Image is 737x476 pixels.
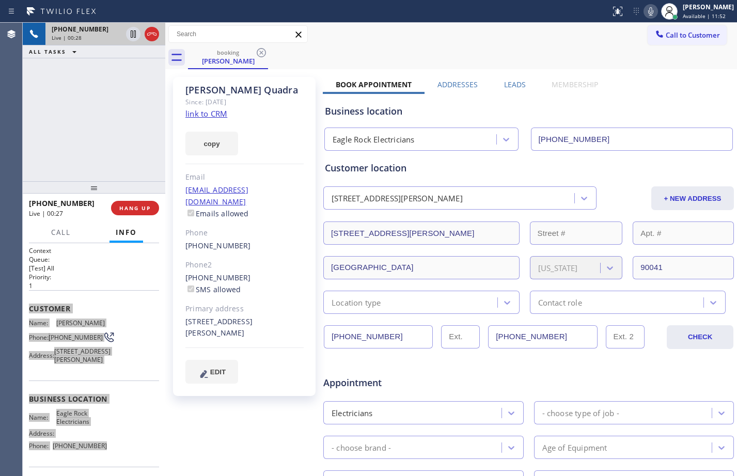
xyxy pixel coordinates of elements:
h1: Context [29,246,159,255]
button: Call to Customer [648,25,727,45]
h2: Priority: [29,273,159,281]
div: Contact role [538,296,582,308]
p: [Test] All [29,264,159,273]
div: [PERSON_NAME] [189,56,267,66]
span: [PERSON_NAME] [56,319,107,327]
div: [STREET_ADDRESS][PERSON_NAME] [332,193,463,204]
input: ZIP [633,256,734,279]
input: City [323,256,520,279]
div: Phone [185,227,304,239]
span: Available | 11:52 [683,12,726,20]
div: Since: [DATE] [185,96,304,108]
input: Search [169,26,307,42]
input: Phone Number [531,128,733,151]
label: Leads [504,80,526,89]
a: [PHONE_NUMBER] [185,273,251,282]
span: Business location [29,394,159,404]
label: Addresses [437,80,478,89]
div: Business location [325,104,732,118]
div: booking [189,49,267,56]
div: Marie Quadra [189,46,267,68]
div: Location type [332,296,381,308]
span: [STREET_ADDRESS][PERSON_NAME] [54,347,111,363]
button: Call [45,223,77,243]
span: Info [116,228,137,237]
span: Name: [29,414,56,421]
button: Mute [644,4,658,19]
button: + NEW ADDRESS [651,186,734,210]
label: Emails allowed [185,209,249,218]
input: Apt. # [633,221,734,245]
div: Email [185,171,304,183]
span: [PHONE_NUMBER] [49,334,103,341]
span: Name: [29,319,56,327]
span: [PHONE_NUMBER] [52,25,108,34]
span: Customer [29,304,159,313]
button: copy [185,132,238,155]
div: Age of Equipment [542,441,607,453]
span: Phone: [29,442,53,450]
span: Call [51,228,71,237]
button: ALL TASKS [23,45,87,58]
span: Phone: [29,334,49,341]
a: link to CRM [185,108,227,119]
input: Phone Number 2 [488,325,597,348]
button: Info [109,223,143,243]
input: Street # [530,221,623,245]
div: Phone2 [185,259,304,271]
span: [PHONE_NUMBER] [53,442,107,450]
span: ALL TASKS [29,48,66,55]
div: Eagle Rock Electricians [333,134,415,146]
label: Membership [552,80,598,89]
span: Live | 00:28 [52,34,82,41]
input: Ext. [441,325,480,348]
span: Call to Customer [666,30,720,40]
span: HANG UP [119,204,151,212]
a: [EMAIL_ADDRESS][DOMAIN_NAME] [185,185,248,207]
div: [PERSON_NAME] Quadra [185,84,304,96]
input: Address [323,221,520,245]
div: Electricians [332,407,372,419]
label: Book Appointment [336,80,412,89]
h2: Queue: [29,255,159,264]
div: - choose brand - [332,441,391,453]
div: [STREET_ADDRESS][PERSON_NAME] [185,316,304,340]
button: CHECK [667,325,733,349]
div: - choose type of job - [542,407,619,419]
button: Hold Customer [126,27,140,41]
div: Primary address [185,303,304,315]
span: Eagle Rock Electricians [56,409,107,425]
button: HANG UP [111,201,159,215]
p: 1 [29,281,159,290]
span: Live | 00:27 [29,209,63,218]
span: EDIT [210,368,226,376]
span: [PHONE_NUMBER] [29,198,95,208]
label: SMS allowed [185,284,241,294]
input: Emails allowed [187,210,194,216]
input: Phone Number [324,325,433,348]
input: SMS allowed [187,285,194,292]
span: Address: [29,352,54,359]
a: [PHONE_NUMBER] [185,241,251,250]
span: Appointment [323,376,459,390]
div: [PERSON_NAME] [683,3,734,11]
input: Ext. 2 [606,325,645,348]
button: Hang up [145,27,159,41]
span: Address: [29,430,56,437]
div: Customer location [325,161,732,175]
button: EDIT [185,360,238,384]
